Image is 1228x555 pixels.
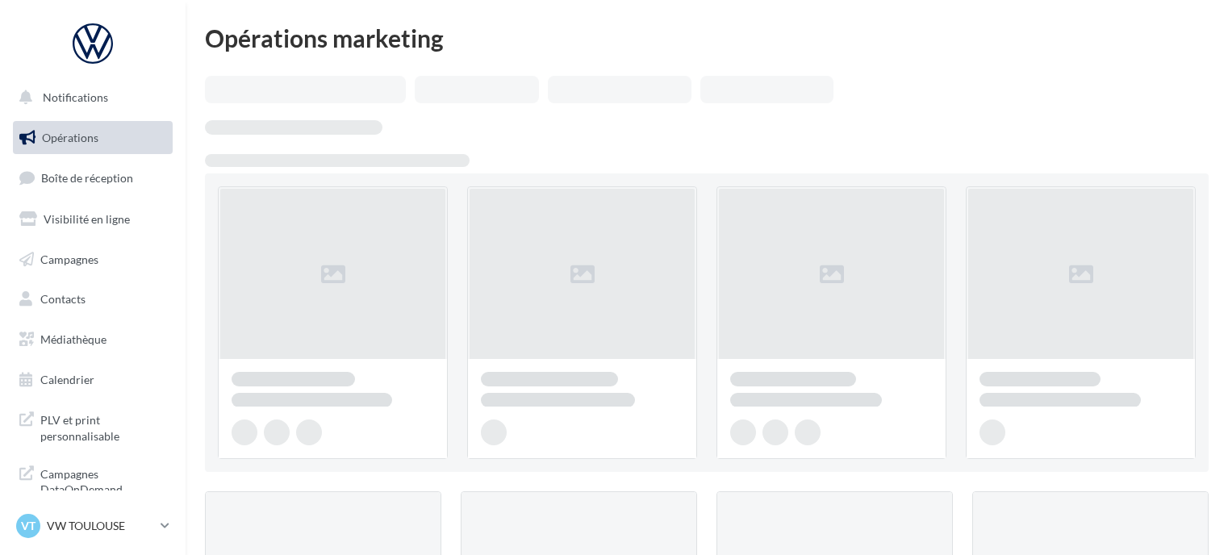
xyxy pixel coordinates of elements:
span: Calendrier [40,373,94,386]
span: Contacts [40,292,86,306]
span: Campagnes [40,252,98,265]
span: Campagnes DataOnDemand [40,463,166,498]
p: VW TOULOUSE [47,518,154,534]
a: Boîte de réception [10,161,176,195]
a: VT VW TOULOUSE [13,511,173,541]
span: PLV et print personnalisable [40,409,166,444]
span: Boîte de réception [41,171,133,185]
a: Campagnes [10,243,176,277]
a: Calendrier [10,363,176,397]
span: Médiathèque [40,332,107,346]
span: VT [21,518,36,534]
a: PLV et print personnalisable [10,403,176,450]
a: Visibilité en ligne [10,202,176,236]
span: Notifications [43,90,108,104]
a: Médiathèque [10,323,176,357]
div: Opérations marketing [205,26,1209,50]
a: Contacts [10,282,176,316]
button: Notifications [10,81,169,115]
a: Campagnes DataOnDemand [10,457,176,504]
a: Opérations [10,121,176,155]
span: Opérations [42,131,98,144]
span: Visibilité en ligne [44,212,130,226]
